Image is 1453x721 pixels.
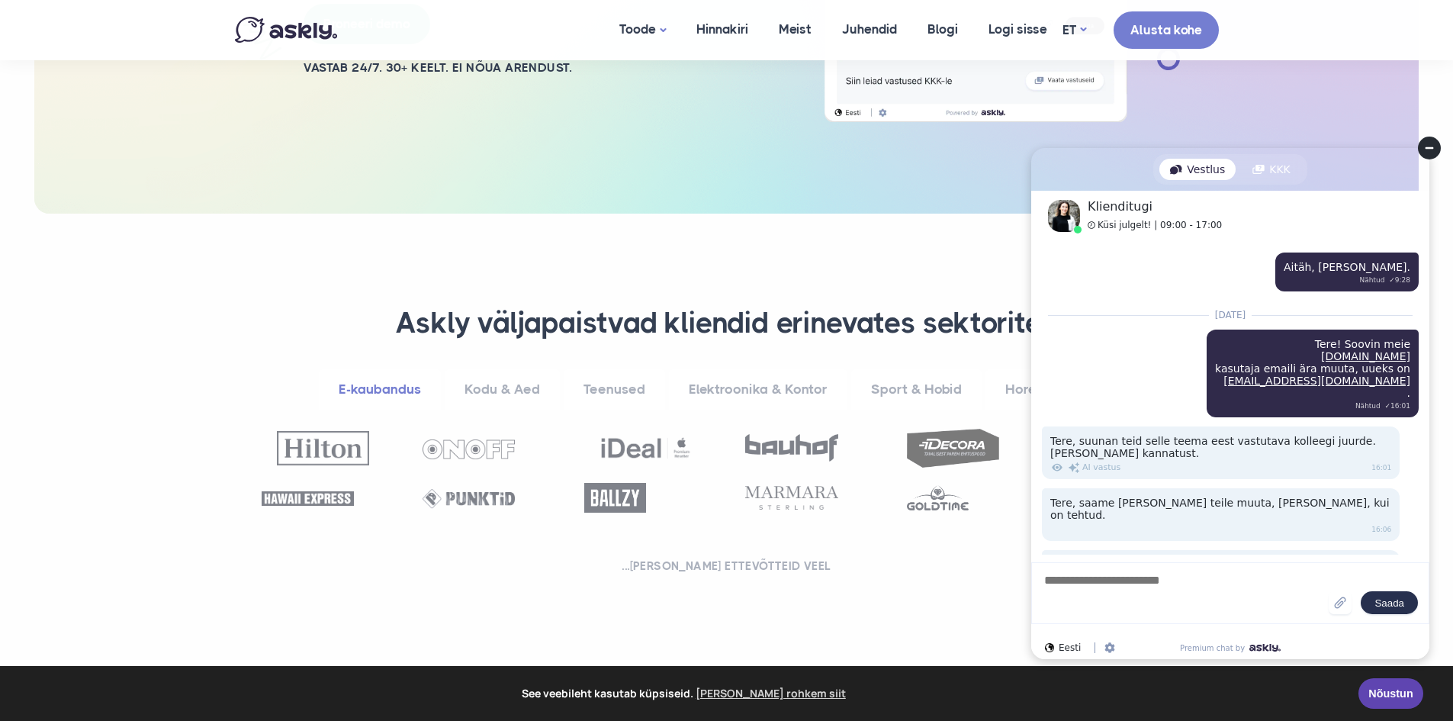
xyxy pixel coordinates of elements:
a: Kodu & Aed [445,369,560,410]
img: Hilton [277,431,369,465]
img: Punktid [423,489,515,508]
a: ET [1062,19,1086,41]
img: Bauhof [745,434,837,462]
img: Hawaii Express [262,491,354,506]
h2: Vastab 24/7. 30+ keelt. Ei nõua arendust. [304,60,784,76]
a: Teenused [564,369,665,410]
img: Askly [235,17,337,43]
img: Ballzy [584,483,646,513]
h3: Askly väljapaistvad kliendid erinevates sektorites [254,305,1200,342]
a: E-kaubandus [319,369,441,410]
a: Elektroonika & Kontor [669,369,847,410]
a: learn more about cookies [693,682,848,705]
img: Goldtime [907,485,969,510]
img: OnOff [423,439,515,459]
a: Sport & Hobid [851,369,982,410]
a: Horeca [985,369,1072,410]
iframe: Askly chat [1019,136,1442,671]
img: Marmara Sterling [745,486,837,510]
h2: ...[PERSON_NAME] ettevõtteid veel [254,558,1200,574]
img: Ideal [600,430,692,465]
a: Alusta kohe [1114,11,1219,49]
a: Nõustun [1358,678,1423,709]
span: See veebileht kasutab küpsiseid. [22,682,1348,705]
